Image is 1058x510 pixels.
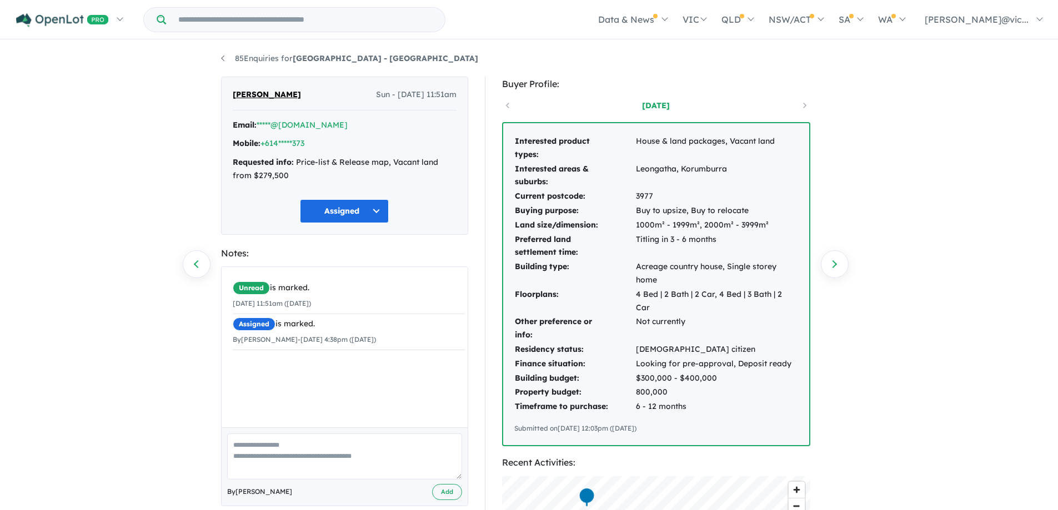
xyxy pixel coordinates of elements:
td: 1000m² - 1999m², 2000m² - 3999m² [635,218,798,233]
span: Assigned [233,317,275,331]
strong: Requested info: [233,157,294,167]
td: Buying purpose: [514,204,635,218]
td: $300,000 - $400,000 [635,371,798,386]
td: Other preference or info: [514,315,635,342]
span: [PERSON_NAME]@vic... [925,14,1029,25]
div: is marked. [233,317,465,331]
td: Buy to upsize, Buy to relocate [635,204,798,218]
td: [DEMOGRAPHIC_DATA] citizen [635,342,798,357]
td: 800,000 [635,385,798,400]
a: 85Enquiries for[GEOGRAPHIC_DATA] - [GEOGRAPHIC_DATA] [221,53,478,63]
img: Openlot PRO Logo White [16,13,109,27]
div: Buyer Profile: [502,77,810,92]
button: Zoom in [789,482,805,498]
td: Floorplans: [514,287,635,315]
div: Notes: [221,246,468,261]
strong: Email: [233,120,257,130]
strong: Mobile: [233,138,260,148]
button: Assigned [300,199,389,223]
td: 6 - 12 months [635,400,798,414]
td: Building budget: [514,371,635,386]
td: Acreage country house, Single storey home [635,260,798,287]
span: [PERSON_NAME] [233,88,301,102]
td: 3977 [635,189,798,204]
div: Price-list & Release map, Vacant land from $279,500 [233,156,457,183]
td: Finance situation: [514,357,635,371]
div: is marked. [233,281,465,295]
div: Recent Activities: [502,455,810,470]
td: Titling in 3 - 6 months [635,233,798,260]
td: Preferred land settlement time: [514,233,635,260]
a: [DATE] [609,100,703,111]
div: Map marker [578,487,595,508]
nav: breadcrumb [221,52,838,65]
small: By [PERSON_NAME] - [DATE] 4:38pm ([DATE]) [233,335,376,344]
span: Sun - [DATE] 11:51am [376,88,457,102]
td: Interested product types: [514,134,635,162]
span: By [PERSON_NAME] [227,486,292,497]
td: Leongatha, Korumburra [635,162,798,190]
td: Interested areas & suburbs: [514,162,635,190]
input: Try estate name, suburb, builder or developer [168,8,443,32]
td: Timeframe to purchase: [514,400,635,414]
small: [DATE] 11:51am ([DATE]) [233,299,311,307]
button: Add [432,484,462,500]
td: Residency status: [514,342,635,357]
td: Land size/dimension: [514,218,635,233]
div: Submitted on [DATE] 12:03pm ([DATE]) [514,423,798,434]
td: Not currently [635,315,798,342]
td: Looking for pre-approval, Deposit ready [635,357,798,371]
span: Unread [233,281,270,295]
td: 4 Bed | 2 Bath | 2 Car, 4 Bed | 3 Bath | 2 Car [635,287,798,315]
td: Building type: [514,260,635,287]
strong: [GEOGRAPHIC_DATA] - [GEOGRAPHIC_DATA] [293,53,478,63]
td: Current postcode: [514,189,635,204]
td: Property budget: [514,385,635,400]
td: House & land packages, Vacant land [635,134,798,162]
